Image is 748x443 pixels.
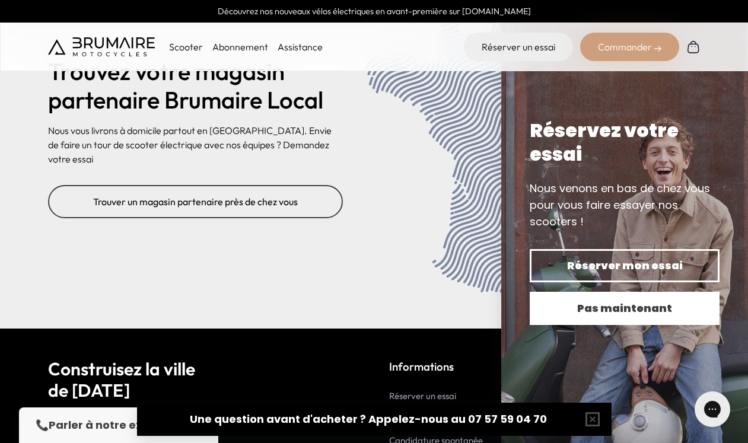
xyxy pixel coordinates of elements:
[48,358,359,401] h2: Construisez la ville de [DATE]
[580,33,679,61] div: Commander
[48,185,343,218] a: Trouver un magasin partenaire près de chez vous
[389,390,456,401] a: Réserver un essai
[48,57,343,114] h2: Trouvez votre magasin partenaire Brumaire Local
[654,45,661,52] img: right-arrow-2.png
[689,387,736,431] iframe: Gorgias live chat messenger
[389,358,483,375] p: Informations
[48,37,155,56] img: Brumaire Motocycles
[464,33,573,61] a: Réserver un essai
[278,41,323,53] a: Assistance
[169,40,203,54] p: Scooter
[48,123,343,166] p: Nous vous livrons à domicile partout en [GEOGRAPHIC_DATA]. Envie de faire un tour de scooter élec...
[686,40,701,54] img: Panier
[212,41,268,53] a: Abonnement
